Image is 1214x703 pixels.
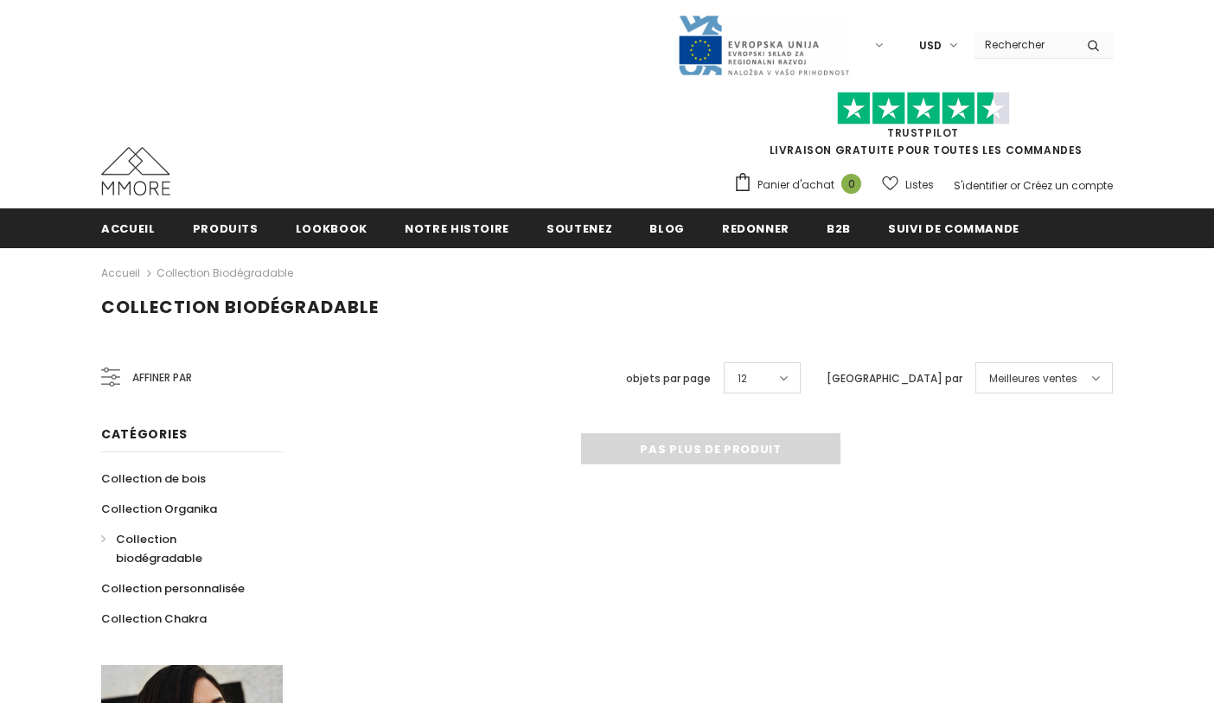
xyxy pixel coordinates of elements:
a: Collection Chakra [101,604,207,634]
span: soutenez [546,220,612,237]
span: Catégories [101,425,188,443]
a: Javni Razpis [677,37,850,52]
span: Collection de bois [101,470,206,487]
span: Notre histoire [405,220,509,237]
a: Produits [193,208,259,247]
span: Collection Organika [101,501,217,517]
img: Faites confiance aux étoiles pilotes [837,92,1010,125]
span: 0 [841,174,861,194]
span: 12 [738,370,747,387]
span: B2B [827,220,851,237]
label: objets par page [626,370,711,387]
span: Listes [905,176,934,194]
span: Redonner [722,220,789,237]
span: Collection biodégradable [101,295,379,319]
a: Notre histoire [405,208,509,247]
a: Lookbook [296,208,367,247]
label: [GEOGRAPHIC_DATA] par [827,370,962,387]
a: Collection biodégradable [101,524,264,573]
span: Collection Chakra [101,610,207,627]
a: Panier d'achat 0 [733,172,870,198]
a: Suivi de commande [888,208,1019,247]
a: Accueil [101,208,156,247]
span: Panier d'achat [757,176,834,194]
a: soutenez [546,208,612,247]
a: Collection biodégradable [157,265,293,280]
span: Collection biodégradable [116,531,202,566]
a: Blog [649,208,685,247]
span: or [1010,178,1020,193]
span: Lookbook [296,220,367,237]
a: Collection Organika [101,494,217,524]
a: Redonner [722,208,789,247]
a: B2B [827,208,851,247]
span: Affiner par [132,368,192,387]
a: TrustPilot [887,125,959,140]
a: Collection de bois [101,463,206,494]
a: Créez un compte [1023,178,1113,193]
a: Listes [882,169,934,200]
img: Cas MMORE [101,147,170,195]
a: S'identifier [954,178,1007,193]
span: LIVRAISON GRATUITE POUR TOUTES LES COMMANDES [733,99,1113,157]
span: Suivi de commande [888,220,1019,237]
input: Search Site [974,32,1074,57]
img: Javni Razpis [677,14,850,77]
span: Produits [193,220,259,237]
span: Collection personnalisée [101,580,245,597]
span: Blog [649,220,685,237]
span: Accueil [101,220,156,237]
span: Meilleures ventes [989,370,1077,387]
span: USD [919,37,942,54]
a: Collection personnalisée [101,573,245,604]
a: Accueil [101,263,140,284]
